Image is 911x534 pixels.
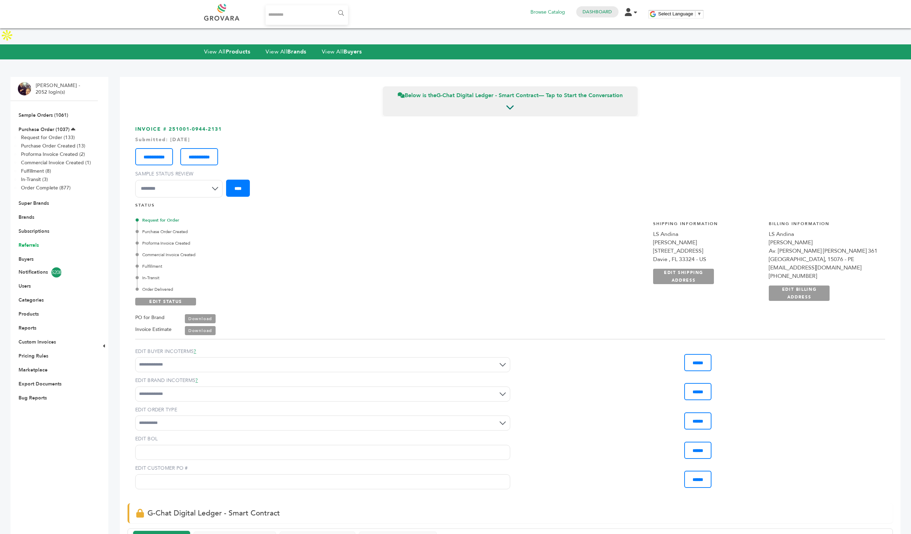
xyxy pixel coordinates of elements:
[185,326,216,335] a: Download
[135,435,510,442] label: EDIT BOL
[769,264,877,272] div: [EMAIL_ADDRESS][DOMAIN_NAME]
[135,377,510,384] label: EDIT BRAND INCOTERMS
[137,229,398,235] div: Purchase Order Created
[21,143,85,149] a: Purchase Order Created (13)
[653,255,762,264] div: Davie , FL 33324 - US
[137,286,398,293] div: Order Delivered
[19,353,48,359] a: Pricing Rules
[653,230,762,238] div: LS Andina
[287,48,306,56] strong: Brands
[769,286,830,301] a: EDIT BILLING ADDRESS
[135,348,510,355] label: EDIT BUYER INCOTERMS
[137,240,398,246] div: Proforma Invoice Created
[135,126,885,202] h3: INVOICE # 251001-0944-2131
[19,242,39,248] a: Referrals
[194,348,196,355] a: ?
[36,82,82,96] li: [PERSON_NAME] - 2052 login(s)
[135,465,510,472] label: EDIT CUSTOMER PO #
[19,381,62,387] a: Export Documents
[21,185,71,191] a: Order Complete (877)
[21,159,91,166] a: Commercial Invoice Created (1)
[769,230,877,238] div: LS Andina
[769,221,877,230] h4: Billing Information
[185,314,216,323] a: Download
[19,297,44,303] a: Categories
[658,11,693,16] span: Select Language
[147,508,280,518] span: G-Chat Digital Ledger - Smart Contract
[19,311,39,317] a: Products
[21,176,48,183] a: In-Transit (3)
[769,272,877,280] div: [PHONE_NUMBER]
[135,325,172,334] label: Invoice Estimate
[344,48,362,56] strong: Buyers
[204,48,251,56] a: View AllProducts
[769,247,877,255] div: Av. [PERSON_NAME] [PERSON_NAME] 361
[653,238,762,247] div: [PERSON_NAME]
[137,275,398,281] div: In-Transit
[135,171,226,178] label: Sample Status Review
[21,134,75,141] a: Request for Order (133)
[135,313,165,322] label: PO for Brand
[653,221,762,230] h4: Shipping Information
[137,252,398,258] div: Commercial Invoice Created
[19,214,34,221] a: Brands
[195,377,198,384] a: ?
[530,8,565,16] a: Browse Catalog
[135,136,885,143] div: Submitted: [DATE]
[697,11,702,16] span: ▼
[135,406,510,413] label: EDIT ORDER TYPE
[322,48,362,56] a: View AllBuyers
[51,267,62,277] span: 5208
[653,269,714,284] a: EDIT SHIPPING ADDRESS
[436,92,538,99] strong: G-Chat Digital Ledger - Smart Contract
[21,151,85,158] a: Proforma Invoice Created (2)
[583,9,612,15] a: Dashboard
[19,256,34,262] a: Buyers
[19,339,56,345] a: Custom Invoices
[19,200,49,207] a: Super Brands
[19,126,70,133] a: Purchase Order (1037)
[19,325,36,331] a: Reports
[135,202,885,212] h4: STATUS
[19,283,31,289] a: Users
[769,255,877,264] div: [GEOGRAPHIC_DATA], 15076 - PE
[658,11,702,16] a: Select Language​
[266,5,348,25] input: Search...
[137,217,398,223] div: Request for Order
[19,367,48,373] a: Marketplace
[769,238,877,247] div: [PERSON_NAME]
[19,112,68,118] a: Sample Orders (1061)
[266,48,306,56] a: View AllBrands
[137,263,398,269] div: Fulfillment
[19,228,49,234] a: Subscriptions
[653,247,762,255] div: [STREET_ADDRESS]
[226,48,250,56] strong: Products
[19,267,90,277] a: Notifications5208
[21,168,51,174] a: Fulfillment (8)
[135,298,196,305] a: EDIT STATUS
[19,395,47,401] a: Bug Reports
[398,92,623,99] span: Below is the — Tap to Start the Conversation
